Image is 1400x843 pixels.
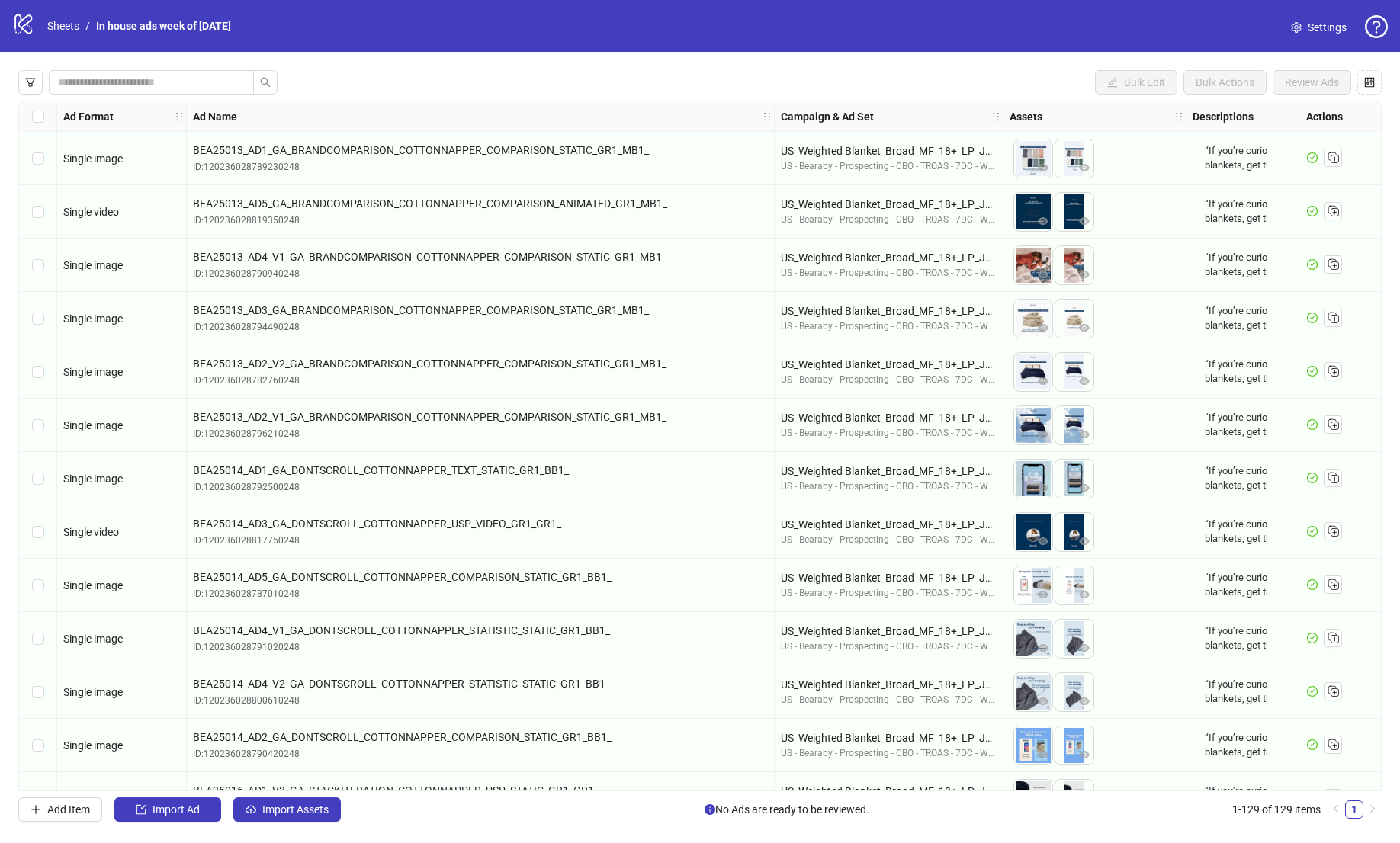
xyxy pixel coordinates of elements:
button: Preview [1075,213,1093,231]
img: Asset 1 [1014,460,1052,498]
img: Asset 1 [1014,566,1052,604]
button: Preview [1034,426,1052,444]
div: US_Weighted Blanket_Broad_MF_18+_LP_Jul2025_AS21 [781,249,997,266]
div: US_Weighted Blanket_Broad_MF_18+_LP_Jul2025_AS21 [781,516,997,533]
button: Preview [1075,373,1093,391]
span: control [1364,77,1375,88]
div: US_Weighted Blanket_Broad_MF_18+_LP_Jul2025_AS21 [781,356,997,373]
svg: Duplicate [1325,149,1341,165]
span: BEA25016_AD1_V3_GA_STACKITERATION_COTTONNAPPER_USP_STATIC_GR1_GR1_ [193,782,768,799]
span: eye [1038,216,1048,226]
div: US_Weighted Blanket_Broad_MF_18+_LP_Jul2025_AS21 [781,143,997,159]
div: Select row 13 [19,772,57,825]
span: holder [174,111,185,122]
button: Preview [1075,533,1093,551]
span: eye [1079,162,1090,173]
span: Single video [63,526,119,538]
img: Asset 1 [1014,673,1052,711]
img: Asset 2 [1055,139,1093,178]
img: Asset 2 [1055,246,1093,284]
div: ID: 120236028819350248 [193,213,768,228]
button: Preview [1075,426,1093,444]
button: Bulk Edit [1095,70,1177,95]
div: Select row 12 [19,719,57,772]
span: eye [1038,429,1048,440]
div: ID: 120236028790420248 [193,747,768,761]
div: US - Bearaby - Prospecting - CBO - TROAS - 7DC - Weighted Blanket - Re-testing – Copy [781,533,997,547]
span: Single image [63,473,123,485]
div: Select row 5 [19,345,57,399]
button: Preview [1034,213,1052,231]
span: BEA25014_AD2_GA_DONTSCROLL_COTTONNAPPER_COMPARISON_STATIC_GR1_BB1_ [193,729,768,745]
svg: Duplicate [1325,683,1341,698]
div: US_Weighted Blanket_Broad_MF_18+_LP_Jul2025_AS21 [781,463,997,479]
span: BEA25013_AD1_GA_BRANDCOMPARISON_COTTONNAPPER_COMPARISON_STATIC_GR1_MB1_ [193,142,768,159]
span: BEA25014_AD4_V1_GA_DONTSCROLL_COTTONNAPPER_STATISTIC_STATIC_GR1_BB1_ [193,622,768,639]
span: Single image [63,259,123,271]
button: Import Ad [114,797,221,822]
div: ID: 120236028817750248 [193,534,768,548]
span: eye [1038,643,1048,653]
div: US - Bearaby - Prospecting - CBO - TROAS - 7DC - Weighted Blanket - Re-testing – Copy [781,479,997,494]
span: eye [1079,376,1090,386]
div: Resize Campaign & Ad Set column [999,101,1003,131]
span: import [136,804,146,815]
button: Add Item [18,797,102,822]
img: Asset 1 [1014,780,1052,818]
button: Preview [1034,266,1052,284]
span: BEA25013_AD5_GA_BRANDCOMPARISON_COTTONNAPPER_COMPARISON_ANIMATED_GR1_MB1_ [193,195,768,212]
strong: Assets [1010,108,1042,125]
span: Single video [63,206,119,218]
div: Resize Assets column [1182,101,1186,131]
span: eye [1038,536,1048,547]
span: filter [25,77,36,88]
span: holder [1001,111,1012,122]
span: check-circle [1307,579,1318,590]
span: cloud-upload [246,804,256,815]
span: check-circle [1307,206,1318,216]
button: Preview [1034,639,1052,658]
li: / [85,18,90,34]
div: ID: 120236028796210248 [193,427,768,441]
span: setting [1291,22,1302,33]
span: holder [991,111,1001,122]
div: ID: 120236028794490248 [193,320,768,335]
span: holder [185,111,195,122]
img: Asset 2 [1055,460,1093,498]
div: US_Weighted Blanket_Broad_MF_18+_LP_Jul2025_AS21 [781,729,997,746]
a: Settings [1279,15,1359,40]
div: US - Bearaby - Prospecting - CBO - TROAS - 7DC - Weighted Blanket - Re-testing – Copy [781,746,997,761]
button: Configure table settings [1357,70,1382,95]
span: eye [1079,429,1090,440]
img: Asset 2 [1055,300,1093,338]
span: eye [1079,643,1090,653]
button: Preview [1034,373,1052,391]
svg: Duplicate [1325,363,1341,378]
div: US - Bearaby - Prospecting - CBO - TROAS - 7DC - Weighted Blanket - Re-testing – Copy [781,693,997,707]
a: In house ads week of [DATE] [93,18,234,34]
button: Preview [1075,479,1093,498]
span: eye [1079,269,1090,280]
div: Select row 7 [19,452,57,505]
button: Preview [1034,533,1052,551]
img: Asset 2 [1055,353,1093,391]
span: eye [1038,376,1048,386]
svg: Duplicate [1325,523,1341,538]
span: BEA25013_AD2_V2_GA_BRANDCOMPARISON_COTTONNAPPER_COMPARISON_STATIC_GR1_MB1_ [193,355,768,372]
span: search [260,77,271,88]
div: Resize Ad Name column [770,101,774,131]
span: Single image [63,313,123,325]
span: BEA25014_AD5_GA_DONTSCROLL_COTTONNAPPER_COMPARISON_STATIC_GR1_BB1_ [193,569,768,585]
div: ID: 120236028789230248 [193,160,768,175]
div: US - Bearaby - Prospecting - CBO - TROAS - 7DC - Weighted Blanket - Re-testing – Copy [781,426,997,441]
span: check-circle [1307,633,1318,643]
span: eye [1038,696,1048,707]
span: eye [1079,536,1090,547]
img: Asset 2 [1055,673,1093,711]
div: US - Bearaby - Prospecting - CBO - TROAS - 7DC - Weighted Blanket - Re-testing – Copy [781,373,997,387]
span: eye [1079,482,1090,493]
span: BEA25013_AD3_GA_BRANDCOMPARISON_COTTONNAPPER_COMPARISON_STATIC_GR1_MB1_ [193,302,768,319]
span: BEA25014_AD4_V2_GA_DONTSCROLL_COTTONNAPPER_STATISTIC_STATIC_GR1_BB1_ [193,675,768,692]
div: Select row 1 [19,132,57,185]
span: left [1331,804,1341,813]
